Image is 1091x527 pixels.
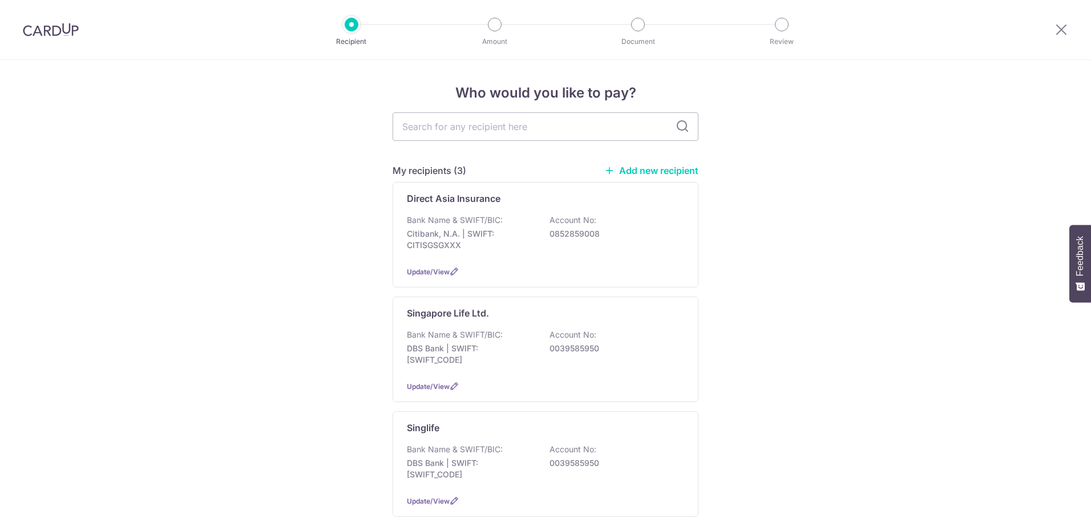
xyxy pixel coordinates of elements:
[1069,225,1091,302] button: Feedback - Show survey
[309,36,394,47] p: Recipient
[549,343,677,354] p: 0039585950
[393,83,698,103] h4: Who would you like to pay?
[407,382,450,391] a: Update/View
[596,36,680,47] p: Document
[407,421,439,435] p: Singlife
[549,329,596,340] p: Account No:
[23,23,79,37] img: CardUp
[393,112,698,141] input: Search for any recipient here
[549,214,596,226] p: Account No:
[407,497,450,505] a: Update/View
[407,343,535,366] p: DBS Bank | SWIFT: [SWIFT_CODE]
[407,214,503,226] p: Bank Name & SWIFT/BIC:
[393,164,466,177] h5: My recipients (3)
[407,444,503,455] p: Bank Name & SWIFT/BIC:
[407,192,500,205] p: Direct Asia Insurance
[452,36,537,47] p: Amount
[604,165,698,176] a: Add new recipient
[407,457,535,480] p: DBS Bank | SWIFT: [SWIFT_CODE]
[407,306,489,320] p: Singapore Life Ltd.
[740,36,824,47] p: Review
[549,444,596,455] p: Account No:
[407,329,503,340] p: Bank Name & SWIFT/BIC:
[1075,236,1085,276] span: Feedback
[549,228,677,240] p: 0852859008
[407,228,535,251] p: Citibank, N.A. | SWIFT: CITISGSGXXX
[549,457,677,469] p: 0039585950
[407,267,450,276] a: Update/View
